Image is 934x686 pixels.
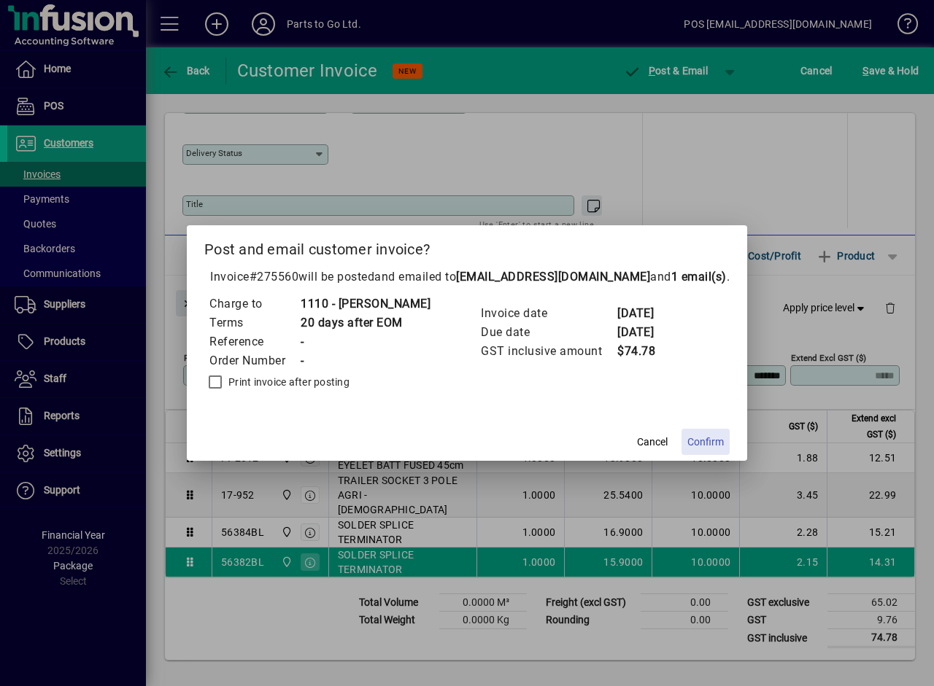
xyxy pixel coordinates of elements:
[617,304,675,323] td: [DATE]
[300,295,431,313] td: 1110 - [PERSON_NAME]
[209,295,300,313] td: Charge to
[250,270,299,284] span: #275560
[480,342,617,361] td: GST inclusive amount
[204,268,730,286] p: Invoice will be posted .
[629,429,676,455] button: Cancel
[209,313,300,332] td: Terms
[480,323,617,342] td: Due date
[209,351,300,370] td: Order Number
[637,434,668,450] span: Cancel
[617,342,675,361] td: $74.78
[671,270,727,284] b: 1 email(s)
[374,270,727,284] span: and emailed to
[650,270,727,284] span: and
[300,351,431,370] td: -
[617,323,675,342] td: [DATE]
[187,225,747,268] h2: Post and email customer invoice?
[209,332,300,351] td: Reference
[687,434,724,450] span: Confirm
[225,375,350,389] label: Print invoice after posting
[300,313,431,332] td: 20 days after EOM
[682,429,730,455] button: Confirm
[300,332,431,351] td: -
[456,270,650,284] b: [EMAIL_ADDRESS][DOMAIN_NAME]
[480,304,617,323] td: Invoice date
